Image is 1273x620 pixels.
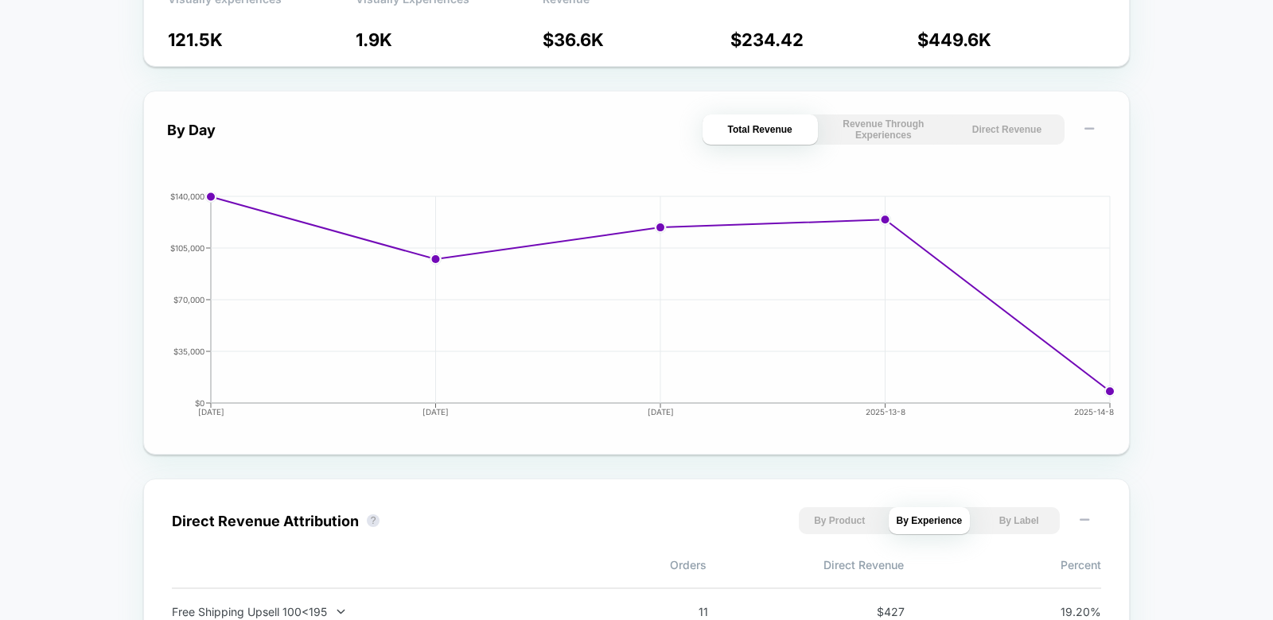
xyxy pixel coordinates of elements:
button: By Product [799,507,881,534]
tspan: $105,000 [170,243,204,253]
button: Total Revenue [703,114,818,145]
span: Orders [509,558,707,572]
tspan: $140,000 [170,192,204,201]
span: $ 427 [833,605,905,618]
tspan: [DATE] [422,407,449,417]
tspan: $35,000 [173,347,204,356]
div: Free Shipping Upsell 100<195 [172,605,590,618]
p: 1.9K [356,29,543,50]
span: Percent [904,558,1101,572]
tspan: [DATE] [648,407,674,417]
p: 121.5K [168,29,356,50]
button: By Label [978,507,1060,534]
button: ? [367,514,380,527]
tspan: 2025-14-8 [1074,407,1114,417]
div: Direct Revenue Attribution [172,513,359,529]
button: Revenue Through Experiences [826,114,941,145]
p: $ 449.6K [917,29,1105,50]
tspan: 2025-13-8 [866,407,905,417]
span: 19.20 % [1030,605,1101,618]
tspan: $70,000 [173,295,204,304]
button: By Experience [889,507,971,534]
p: $ 36.6K [543,29,730,50]
div: By Day [167,122,216,138]
tspan: $0 [195,398,204,408]
tspan: [DATE] [198,407,224,417]
span: Direct Revenue [707,558,904,572]
span: 11 [636,605,708,618]
p: $ 234.42 [730,29,918,50]
button: Direct Revenue [949,114,1065,145]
